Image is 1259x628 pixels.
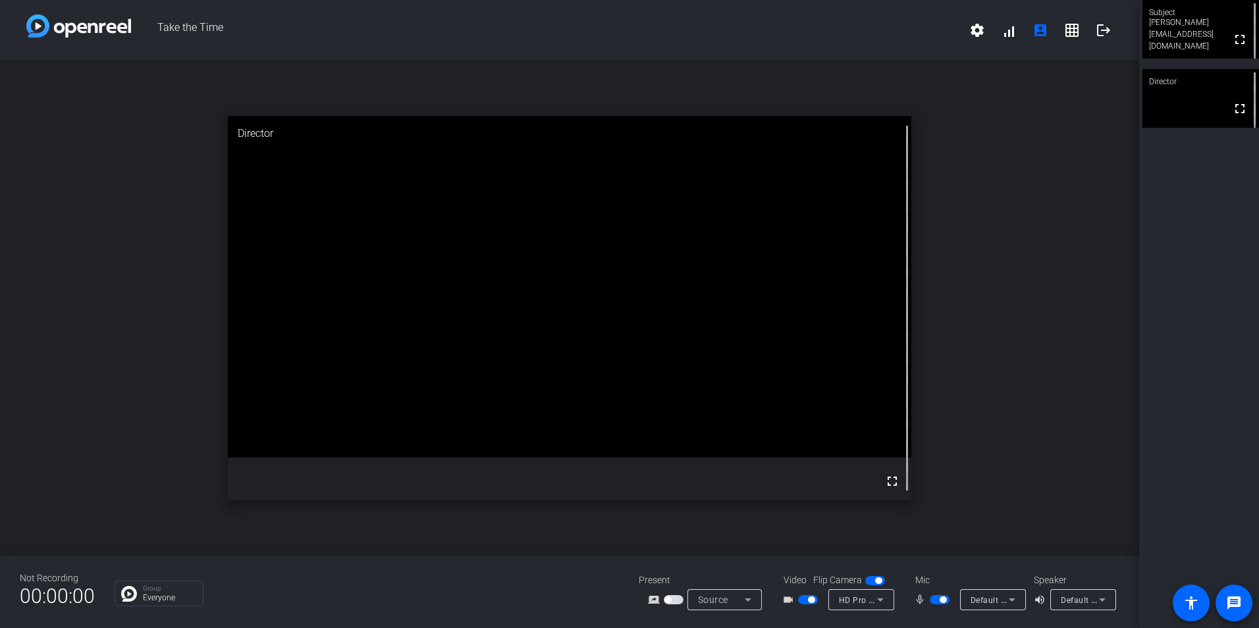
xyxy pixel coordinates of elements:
p: Everyone [143,594,196,602]
mat-icon: mic_none [914,592,930,608]
mat-icon: account_box [1032,22,1048,38]
span: Video [784,573,807,587]
img: Chat Icon [121,586,137,602]
mat-icon: accessibility [1183,595,1199,611]
mat-icon: fullscreen [884,473,900,489]
p: Group [143,585,196,592]
span: Flip Camera [813,573,862,587]
mat-icon: screen_share_outline [648,592,664,608]
mat-icon: volume_up [1034,592,1050,608]
span: Source [698,594,728,605]
img: white-gradient.svg [26,14,131,38]
mat-icon: grid_on [1064,22,1080,38]
span: HD Pro Webcam C920 (046d:08e5) [839,594,975,605]
mat-icon: videocam_outline [782,592,798,608]
div: Not Recording [20,571,95,585]
div: Director [1142,69,1259,94]
mat-icon: settings [969,22,985,38]
div: Mic [902,573,1034,587]
span: Default - Speakers (Realtek(R) Audio) [1061,594,1203,605]
div: Director [228,116,911,151]
button: signal_cellular_alt [993,14,1025,46]
mat-icon: fullscreen [1232,101,1248,117]
span: Take the Time [131,14,961,46]
mat-icon: message [1226,595,1242,611]
mat-icon: logout [1096,22,1112,38]
div: Speaker [1034,573,1113,587]
div: Present [639,573,770,587]
span: 00:00:00 [20,580,95,612]
span: Default - Microphone (HD Pro Webcam C920) (046d:08e5) [971,594,1195,605]
mat-icon: fullscreen [1232,32,1248,47]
